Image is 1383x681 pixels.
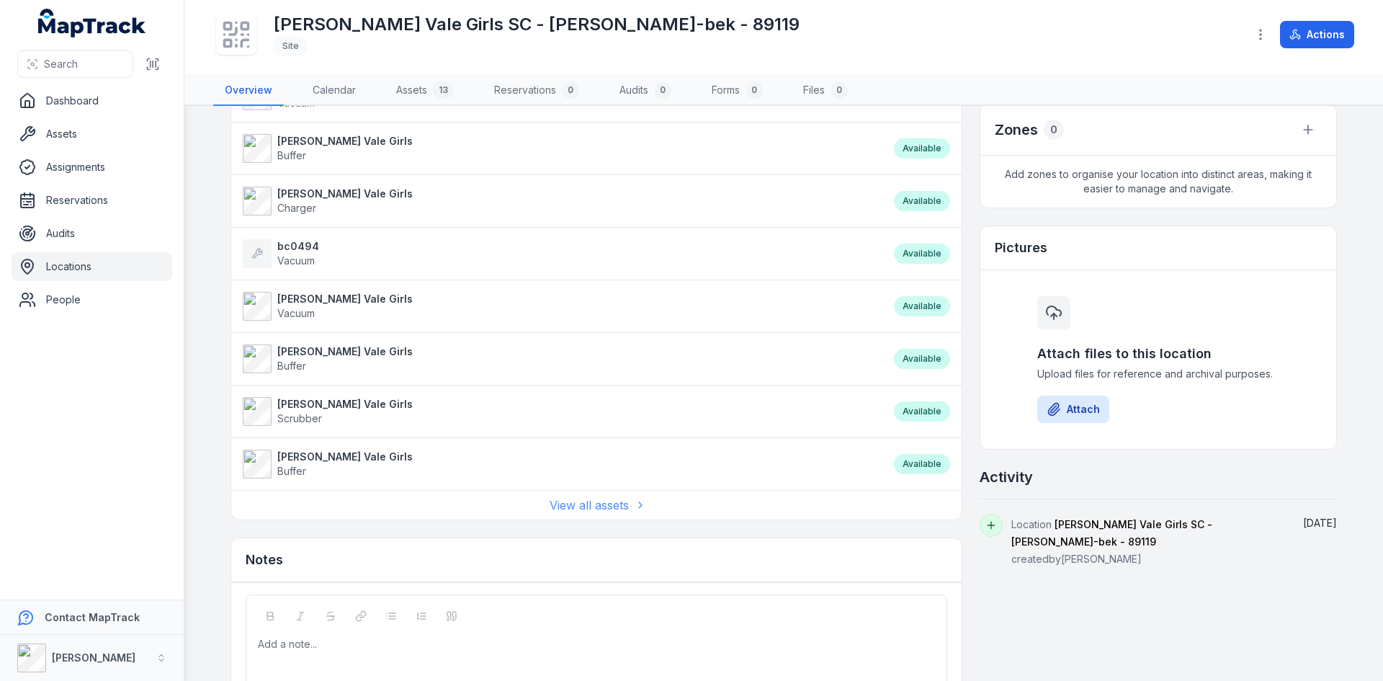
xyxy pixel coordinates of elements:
div: Available [894,349,950,369]
span: Vacuum [277,307,315,319]
strong: [PERSON_NAME] [52,651,135,664]
div: Available [894,454,950,474]
a: Files0 [792,76,859,106]
button: Attach [1037,396,1109,423]
a: bc0494Vacuum [243,239,880,268]
span: Buffer [277,149,306,161]
a: Assets13 [385,76,465,106]
h3: Notes [246,550,283,570]
span: Scrubber [277,412,322,424]
span: Location created by [PERSON_NAME] [1011,518,1212,565]
h2: Activity [980,467,1033,487]
span: Vacuum [277,254,315,267]
span: Upload files for reference and archival purposes. [1037,367,1279,381]
a: Reservations [12,186,172,215]
a: Locations [12,252,172,281]
strong: [PERSON_NAME] Vale Girls [277,450,413,464]
a: Forms0 [700,76,774,106]
a: Audits0 [608,76,683,106]
div: 0 [746,81,763,99]
a: [PERSON_NAME] Vale GirlsBuffer [243,134,880,163]
a: Audits [12,219,172,248]
span: Charger [277,202,316,214]
a: People [12,285,172,314]
a: View all assets [550,497,643,514]
a: MapTrack [38,9,146,37]
strong: [PERSON_NAME] Vale Girls [277,134,413,148]
div: Available [894,244,950,264]
h3: Attach files to this location [1037,344,1279,364]
h2: Zones [995,120,1038,140]
a: Calendar [301,76,367,106]
a: Reservations0 [483,76,591,106]
div: Available [894,401,950,422]
span: Add zones to organise your location into distinct areas, making it easier to manage and navigate. [980,156,1336,208]
span: Buffer [277,360,306,372]
div: Site [274,36,308,56]
div: 0 [831,81,848,99]
strong: Contact MapTrack [45,611,140,623]
strong: [PERSON_NAME] Vale Girls [277,397,413,411]
div: 0 [1044,120,1064,140]
time: 1/7/2025, 4:23:41 PM [1303,517,1337,529]
span: Search [44,57,78,71]
div: 0 [562,81,579,99]
strong: [PERSON_NAME] Vale Girls [277,344,413,359]
a: Overview [213,76,284,106]
h1: [PERSON_NAME] Vale Girls SC - [PERSON_NAME]-bek - 89119 [274,13,800,36]
a: Assets [12,120,172,148]
div: 13 [433,81,454,99]
div: Available [894,191,950,211]
a: Assignments [12,153,172,182]
a: [PERSON_NAME] Vale GirlsCharger [243,187,880,215]
a: Dashboard [12,86,172,115]
span: Buffer [277,465,306,477]
h3: Pictures [995,238,1047,258]
div: Available [894,138,950,159]
a: [PERSON_NAME] Vale GirlsVacuum [243,292,880,321]
div: 0 [654,81,671,99]
strong: bc0494 [277,239,319,254]
strong: [PERSON_NAME] Vale Girls [277,292,413,306]
button: Actions [1280,21,1354,48]
a: [PERSON_NAME] Vale GirlsBuffer [243,450,880,479]
span: [PERSON_NAME] Vale Girls SC - [PERSON_NAME]-bek - 89119 [1011,518,1212,548]
a: [PERSON_NAME] Vale GirlsBuffer [243,344,880,373]
span: [DATE] [1303,517,1337,529]
button: Search [17,50,133,78]
div: Available [894,296,950,316]
strong: [PERSON_NAME] Vale Girls [277,187,413,201]
a: [PERSON_NAME] Vale GirlsScrubber [243,397,880,426]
